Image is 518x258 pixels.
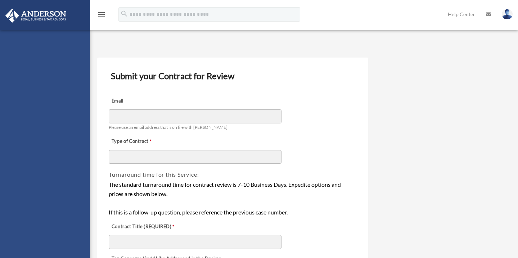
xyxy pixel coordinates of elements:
[109,96,181,106] label: Email
[97,10,106,19] i: menu
[109,180,356,217] div: The standard turnaround time for contract review is 7-10 Business Days. Expedite options and pric...
[109,125,228,130] span: Please use an email address that is on file with [PERSON_NAME]
[3,9,68,23] img: Anderson Advisors Platinum Portal
[108,68,357,83] h3: Submit your Contract for Review
[97,13,106,19] a: menu
[120,10,128,18] i: search
[109,171,199,178] span: Turnaround time for this Service:
[502,9,513,19] img: User Pic
[109,136,181,146] label: Type of Contract
[109,222,181,232] label: Contract Title (REQUIRED)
